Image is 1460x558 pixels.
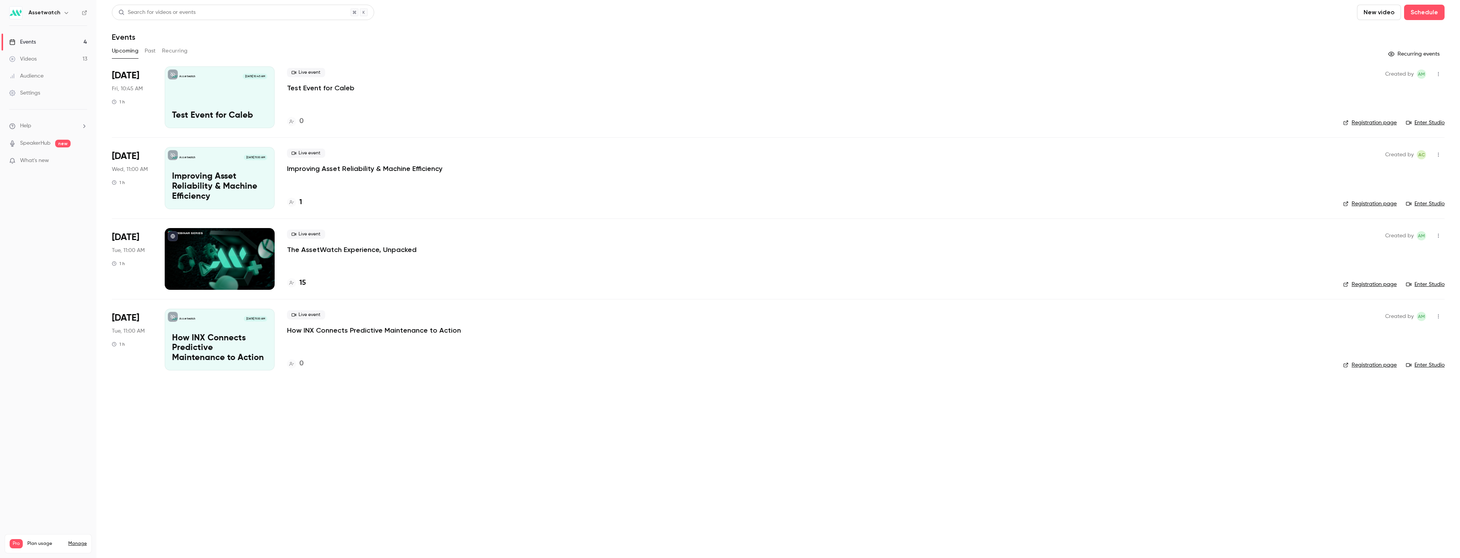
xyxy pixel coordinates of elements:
span: Live event [287,230,325,239]
h4: 15 [299,278,306,288]
span: Plan usage [27,541,64,547]
a: 1 [287,197,302,208]
div: Events [9,38,36,46]
span: What's new [20,157,49,165]
h1: Events [112,32,135,42]
span: Live event [287,149,325,158]
span: AM [1418,231,1425,240]
button: Upcoming [112,45,138,57]
a: Improving Asset Reliability & Machine Efficiency [287,164,442,173]
a: Enter Studio [1406,361,1445,369]
p: How INX Connects Predictive Maintenance to Action [172,333,267,363]
div: Audience [9,72,44,80]
h6: Assetwatch [29,9,60,17]
button: New video [1357,5,1401,20]
div: 1 h [112,260,125,267]
li: help-dropdown-opener [9,122,87,130]
a: 15 [287,278,306,288]
a: Test Event for CalebAssetwatch[DATE] 10:45 AMTest Event for Caleb [165,66,275,128]
a: The AssetWatch Experience, Unpacked [287,245,417,254]
a: 0 [287,116,304,127]
div: Oct 3 Fri, 1:45 PM (America/New York) [112,66,152,128]
span: AM [1418,312,1425,321]
h4: 0 [299,116,304,127]
span: [DATE] [112,312,139,324]
div: Oct 15 Wed, 2:00 PM (America/New York) [112,147,152,209]
a: How INX Connects Predictive Maintenance to ActionAssetwatch[DATE] 11:00 AMHow INX Connects Predic... [165,309,275,370]
span: [DATE] [112,231,139,243]
h4: 1 [299,197,302,208]
span: Auburn Meadows [1417,312,1426,321]
span: new [55,140,71,147]
span: Tue, 11:00 AM [112,327,145,335]
span: Created by [1385,312,1414,321]
a: SpeakerHub [20,139,51,147]
a: Improving Asset Reliability & Machine EfficiencyAssetwatch[DATE] 11:00 AMImproving Asset Reliabil... [165,147,275,209]
button: Past [145,45,156,57]
a: Registration page [1343,119,1397,127]
span: [DATE] 11:00 AM [244,155,267,160]
span: Live event [287,68,325,77]
span: Fri, 10:45 AM [112,85,143,93]
img: Assetwatch [10,7,22,19]
span: [DATE] 10:45 AM [243,74,267,79]
a: 0 [287,358,304,369]
div: Videos [9,55,37,63]
span: [DATE] [112,150,139,162]
a: Registration page [1343,361,1397,369]
a: How INX Connects Predictive Maintenance to Action [287,326,461,335]
p: Improving Asset Reliability & Machine Efficiency [172,172,267,201]
span: AM [1418,69,1425,79]
span: Created by [1385,150,1414,159]
span: Live event [287,310,325,320]
h4: 0 [299,358,304,369]
span: [DATE] [112,69,139,82]
span: Wed, 11:00 AM [112,166,148,173]
p: Assetwatch [179,317,195,321]
span: AC [1418,150,1425,159]
span: [DATE] 11:00 AM [244,316,267,321]
a: Enter Studio [1406,200,1445,208]
p: Assetwatch [179,74,195,78]
div: Oct 21 Tue, 2:00 PM (America/New York) [112,228,152,290]
a: Manage [68,541,87,547]
p: Assetwatch [179,156,195,159]
a: Test Event for Caleb [287,83,354,93]
div: Nov 4 Tue, 2:00 PM (America/New York) [112,309,152,370]
iframe: Noticeable Trigger [78,157,87,164]
span: Tue, 11:00 AM [112,247,145,254]
span: Help [20,122,31,130]
a: Registration page [1343,281,1397,288]
button: Schedule [1404,5,1445,20]
div: 1 h [112,341,125,347]
span: Auburn Meadows [1417,69,1426,79]
span: Created by [1385,231,1414,240]
div: 1 h [112,179,125,186]
a: Enter Studio [1406,281,1445,288]
span: Pro [10,539,23,548]
span: Auburn Meadows [1417,231,1426,240]
a: Registration page [1343,200,1397,208]
span: Adam Creamer [1417,150,1426,159]
a: Enter Studio [1406,119,1445,127]
span: Created by [1385,69,1414,79]
div: Search for videos or events [118,8,196,17]
div: Settings [9,89,40,97]
button: Recurring [162,45,188,57]
p: Test Event for Caleb [172,111,267,121]
div: 1 h [112,99,125,105]
button: Recurring events [1385,48,1445,60]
